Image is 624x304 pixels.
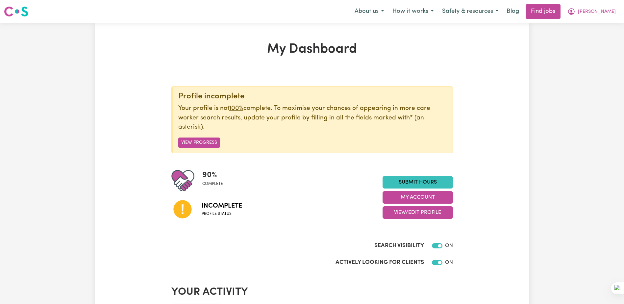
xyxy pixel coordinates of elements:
a: Find jobs [526,4,561,19]
a: Blog [503,4,523,19]
button: My Account [383,191,453,204]
button: View/Edit Profile [383,206,453,219]
span: [PERSON_NAME] [578,8,616,15]
span: ON [445,260,453,265]
span: complete [202,181,223,187]
div: Profile completeness: 90% [202,169,228,192]
label: Search Visibility [374,241,424,250]
button: View Progress [178,138,220,148]
span: Profile status [202,211,242,217]
img: Careseekers logo [4,6,28,17]
a: Submit Hours [383,176,453,189]
span: Incomplete [202,201,242,211]
p: Your profile is not complete. To maximise your chances of appearing in more care worker search re... [178,104,447,132]
span: 90 % [202,169,223,181]
h1: My Dashboard [171,41,453,57]
button: My Account [563,5,620,18]
div: Profile incomplete [178,92,447,101]
u: 100% [229,105,243,112]
h2: Your activity [171,286,453,298]
button: Safety & resources [438,5,503,18]
button: About us [350,5,388,18]
label: Actively Looking for Clients [336,258,424,267]
a: Careseekers logo [4,4,28,19]
span: ON [445,243,453,248]
button: How it works [388,5,438,18]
